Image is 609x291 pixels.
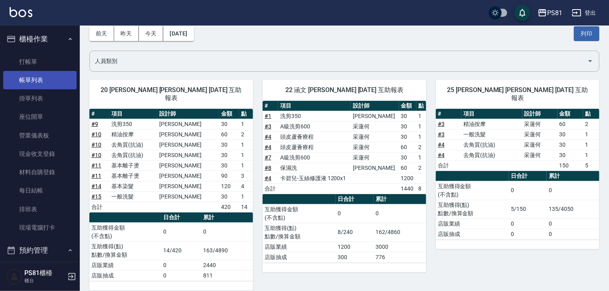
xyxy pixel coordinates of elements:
[219,119,239,129] td: 30
[110,140,157,150] td: 去角質(抗油)
[110,109,157,119] th: 項目
[202,270,253,281] td: 811
[157,191,219,202] td: [PERSON_NAME]
[351,152,399,163] td: 采蓮何
[99,86,243,102] span: 20 [PERSON_NAME] [PERSON_NAME] [DATE] 互助報表
[374,252,426,262] td: 776
[399,173,416,183] td: 1200
[91,131,101,138] a: #10
[265,144,271,150] a: #4
[91,152,101,158] a: #10
[263,101,426,194] table: a dense table
[239,191,253,202] td: 1
[509,171,547,181] th: 日合計
[139,26,164,41] button: 今天
[265,154,271,161] a: #7
[3,29,77,49] button: 櫃檯作業
[110,160,157,171] td: 基本離子燙
[399,152,416,163] td: 30
[509,181,547,200] td: 0
[157,129,219,140] td: [PERSON_NAME]
[351,101,399,111] th: 設計師
[278,101,351,111] th: 項目
[558,119,583,129] td: 60
[239,109,253,119] th: 點
[522,150,558,160] td: 采蓮何
[336,242,374,252] td: 1200
[6,269,22,285] img: Person
[351,142,399,152] td: 采蓮何
[278,142,351,152] td: 頭皮蘆薈療程
[558,109,583,119] th: 金額
[89,26,114,41] button: 前天
[3,71,77,89] a: 帳單列表
[91,162,101,169] a: #11
[509,229,547,239] td: 0
[374,242,426,252] td: 3000
[157,150,219,160] td: [PERSON_NAME]
[547,218,599,229] td: 0
[110,191,157,202] td: 一般洗髮
[278,173,351,183] td: 卡碧兒-玉絲修護液 1200x1
[239,129,253,140] td: 2
[3,108,77,126] a: 座位開單
[24,277,65,284] p: 櫃台
[278,111,351,121] td: 洗剪350
[161,212,202,223] th: 日合計
[3,181,77,200] a: 每日結帳
[265,123,271,130] a: #3
[436,171,599,240] table: a dense table
[272,86,417,94] span: 22 涵文 [PERSON_NAME] [DATE] 互助報表
[522,109,558,119] th: 設計師
[202,241,253,260] td: 163/4890
[219,109,239,119] th: 金額
[399,121,416,132] td: 30
[416,163,426,173] td: 2
[436,109,599,171] table: a dense table
[239,119,253,129] td: 1
[547,229,599,239] td: 0
[336,252,374,262] td: 300
[3,145,77,163] a: 現金收支登錄
[239,181,253,191] td: 4
[157,109,219,119] th: 設計師
[263,183,278,194] td: 合計
[399,132,416,142] td: 30
[89,241,161,260] td: 互助獲得(點) 點數/換算金額
[265,165,271,171] a: #8
[219,171,239,181] td: 90
[157,171,219,181] td: [PERSON_NAME]
[416,101,426,111] th: 點
[3,218,77,237] a: 現場電腦打卡
[336,204,374,223] td: 0
[436,229,509,239] td: 店販抽成
[509,218,547,229] td: 0
[416,152,426,163] td: 1
[438,152,445,158] a: #4
[278,132,351,142] td: 頭皮蘆薈療程
[436,218,509,229] td: 店販業績
[416,142,426,152] td: 2
[110,181,157,191] td: 基本染髮
[263,101,278,111] th: #
[547,8,562,18] div: PS81
[574,26,599,41] button: 列印
[436,200,509,218] td: 互助獲得(點) 點數/換算金額
[558,140,583,150] td: 30
[89,260,161,270] td: 店販業績
[239,171,253,181] td: 3
[547,181,599,200] td: 0
[438,142,445,148] a: #4
[351,121,399,132] td: 采蓮何
[461,119,522,129] td: 精油按摩
[263,252,336,262] td: 店販抽成
[161,241,202,260] td: 14/420
[3,53,77,71] a: 打帳單
[509,200,547,218] td: 5/150
[399,163,416,173] td: 60
[522,129,558,140] td: 采蓮何
[374,204,426,223] td: 0
[558,129,583,140] td: 30
[3,240,77,261] button: 預約管理
[445,86,590,102] span: 25 [PERSON_NAME] [PERSON_NAME] [DATE] 互助報表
